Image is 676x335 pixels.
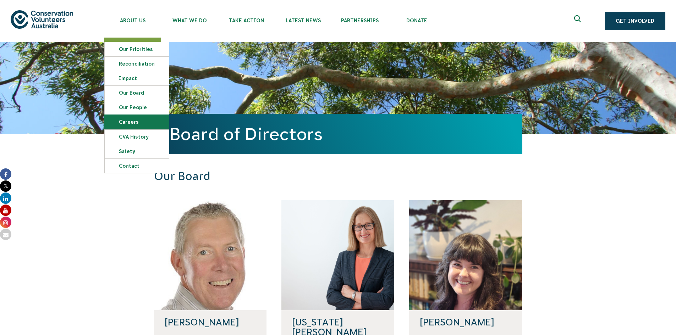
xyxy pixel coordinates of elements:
[105,57,169,71] a: Reconciliation
[331,18,388,23] span: Partnerships
[104,18,161,23] span: About Us
[218,18,275,23] span: Take Action
[420,317,511,327] h4: [PERSON_NAME]
[105,86,169,100] a: Our Board
[388,18,445,23] span: Donate
[570,12,587,29] button: Expand search box Close search box
[105,130,169,144] a: CVA history
[154,169,427,183] h3: Our Board
[161,18,218,23] span: What We Do
[105,71,169,85] a: Impact
[605,12,665,30] a: Get Involved
[105,159,169,173] a: Contact
[11,10,73,28] img: logo.svg
[275,18,331,23] span: Latest News
[105,100,169,115] a: Our People
[105,42,169,56] a: Our Priorities
[105,115,169,129] a: Careers
[574,15,583,27] span: Expand search box
[105,144,169,158] a: Safety
[165,317,256,327] h4: [PERSON_NAME]
[170,124,507,144] h1: Board of Directors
